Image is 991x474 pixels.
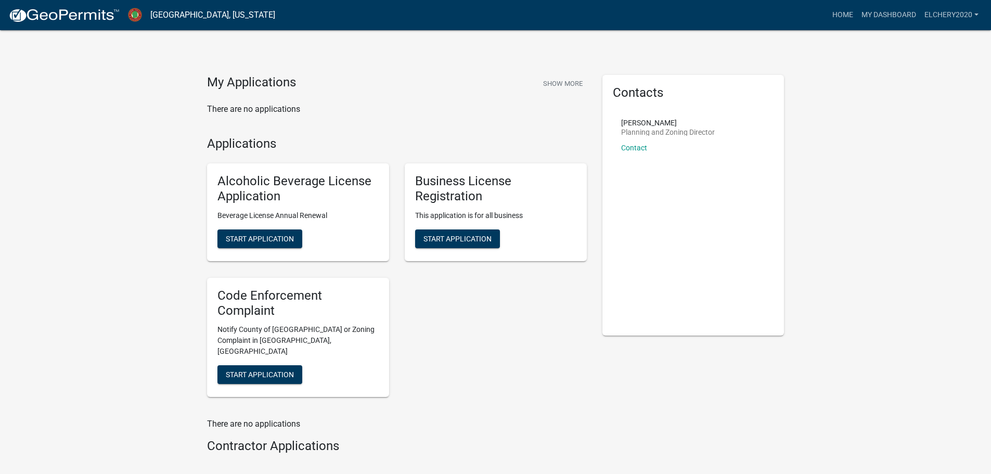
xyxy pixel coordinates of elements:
h4: Contractor Applications [207,439,587,454]
span: Start Application [423,234,492,242]
img: Jasper County, Georgia [128,8,142,22]
h5: Contacts [613,85,774,100]
p: Notify County of [GEOGRAPHIC_DATA] or Zoning Complaint in [GEOGRAPHIC_DATA], [GEOGRAPHIC_DATA] [217,324,379,357]
wm-workflow-list-section: Contractor Applications [207,439,587,458]
h5: Code Enforcement Complaint [217,288,379,318]
button: Start Application [217,229,302,248]
a: [GEOGRAPHIC_DATA], [US_STATE] [150,6,275,24]
span: Start Application [226,234,294,242]
a: Elchery2020 [920,5,983,25]
h4: My Applications [207,75,296,91]
h5: Business License Registration [415,174,576,204]
p: There are no applications [207,418,587,430]
p: [PERSON_NAME] [621,119,715,126]
p: This application is for all business [415,210,576,221]
button: Start Application [415,229,500,248]
p: There are no applications [207,103,587,116]
button: Start Application [217,365,302,384]
h5: Alcoholic Beverage License Application [217,174,379,204]
p: Beverage License Annual Renewal [217,210,379,221]
p: Planning and Zoning Director [621,129,715,136]
button: Show More [539,75,587,92]
a: Home [828,5,857,25]
a: Contact [621,144,647,152]
wm-workflow-list-section: Applications [207,136,587,406]
h4: Applications [207,136,587,151]
a: My Dashboard [857,5,920,25]
span: Start Application [226,370,294,379]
